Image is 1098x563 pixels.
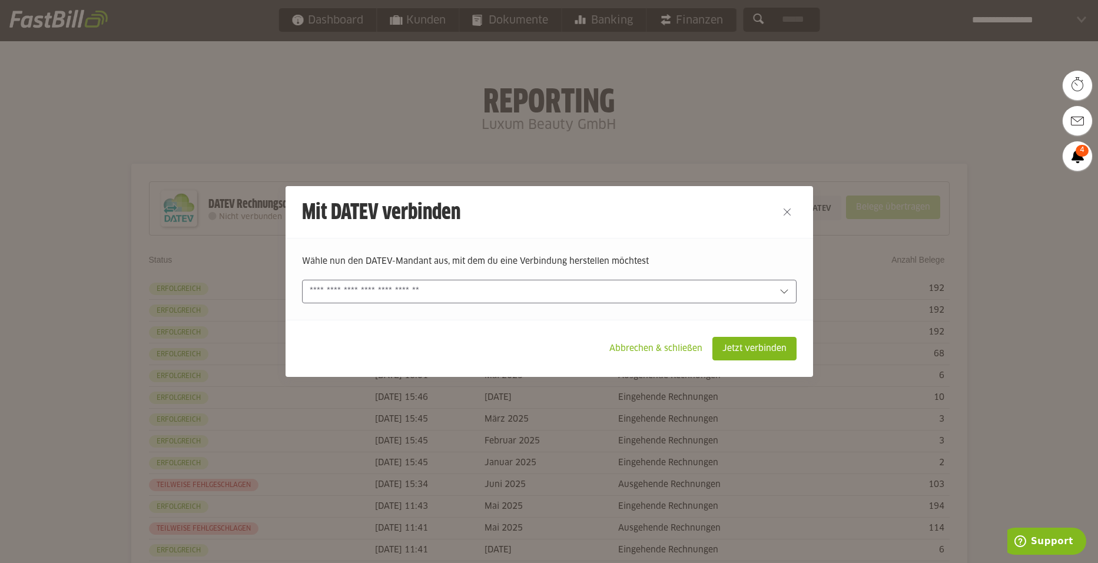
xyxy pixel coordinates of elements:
[599,337,712,360] sl-button: Abbrechen & schließen
[1007,528,1086,557] iframe: Öffnet ein Widget, in dem Sie weitere Informationen finden
[302,255,797,268] p: Wähle nun den DATEV-Mandant aus, mit dem du eine Verbindung herstellen möchtest
[1063,141,1092,171] a: 4
[1076,145,1089,157] span: 4
[712,337,797,360] sl-button: Jetzt verbinden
